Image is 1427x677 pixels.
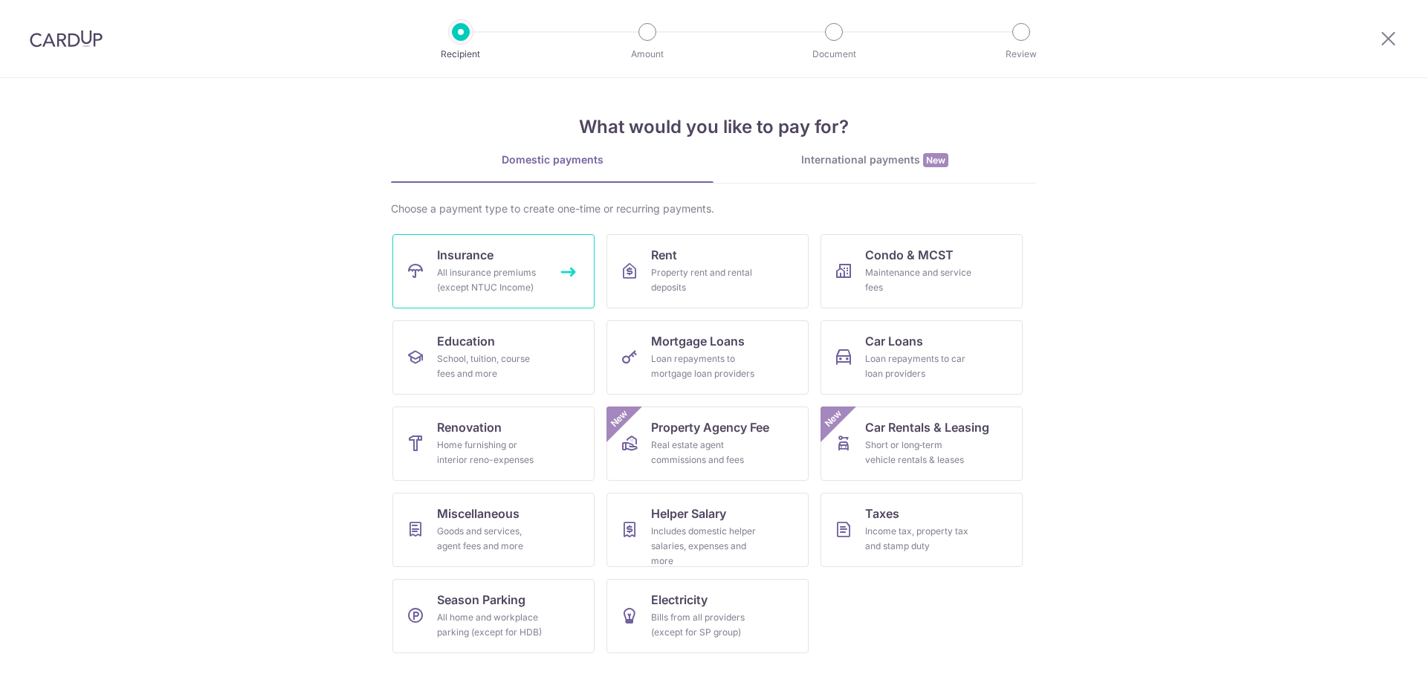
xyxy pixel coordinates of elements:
a: Car Rentals & LeasingShort or long‑term vehicle rentals & leasesNew [821,406,1023,481]
a: InsuranceAll insurance premiums (except NTUC Income) [392,234,595,308]
span: Renovation [437,418,502,436]
span: Car Rentals & Leasing [865,418,989,436]
div: Maintenance and service fees [865,265,972,295]
div: Domestic payments [391,152,713,167]
div: Income tax, property tax and stamp duty [865,524,972,554]
div: All home and workplace parking (except for HDB) [437,610,544,640]
div: Short or long‑term vehicle rentals & leases [865,438,972,467]
span: Season Parking [437,591,525,609]
span: Mortgage Loans [651,332,745,350]
span: Miscellaneous [437,505,520,522]
span: Taxes [865,505,899,522]
span: Helper Salary [651,505,726,522]
span: Electricity [651,591,708,609]
a: TaxesIncome tax, property tax and stamp duty [821,493,1023,567]
div: Real estate agent commissions and fees [651,438,758,467]
div: Property rent and rental deposits [651,265,758,295]
span: New [607,406,632,431]
div: All insurance premiums (except NTUC Income) [437,265,544,295]
div: Loan repayments to mortgage loan providers [651,352,758,381]
p: Review [966,47,1076,62]
a: ElectricityBills from all providers (except for SP group) [606,579,809,653]
p: Document [779,47,889,62]
div: Choose a payment type to create one-time or recurring payments. [391,201,1036,216]
span: New [923,153,948,167]
span: New [821,406,846,431]
a: Mortgage LoansLoan repayments to mortgage loan providers [606,320,809,395]
h4: What would you like to pay for? [391,114,1036,140]
div: School, tuition, course fees and more [437,352,544,381]
span: Rent [651,246,677,264]
div: Includes domestic helper salaries, expenses and more [651,524,758,569]
div: Goods and services, agent fees and more [437,524,544,554]
a: RentProperty rent and rental deposits [606,234,809,308]
a: Season ParkingAll home and workplace parking (except for HDB) [392,579,595,653]
span: Education [437,332,495,350]
p: Amount [592,47,702,62]
p: Recipient [406,47,516,62]
a: Condo & MCSTMaintenance and service fees [821,234,1023,308]
img: CardUp [30,30,103,48]
div: International payments [713,152,1036,168]
div: Bills from all providers (except for SP group) [651,610,758,640]
span: Insurance [437,246,494,264]
span: Property Agency Fee [651,418,769,436]
a: RenovationHome furnishing or interior reno-expenses [392,406,595,481]
a: EducationSchool, tuition, course fees and more [392,320,595,395]
a: Helper SalaryIncludes domestic helper salaries, expenses and more [606,493,809,567]
span: Condo & MCST [865,246,954,264]
div: Home furnishing or interior reno-expenses [437,438,544,467]
a: MiscellaneousGoods and services, agent fees and more [392,493,595,567]
div: Loan repayments to car loan providers [865,352,972,381]
a: Property Agency FeeReal estate agent commissions and feesNew [606,406,809,481]
a: Car LoansLoan repayments to car loan providers [821,320,1023,395]
span: Car Loans [865,332,923,350]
